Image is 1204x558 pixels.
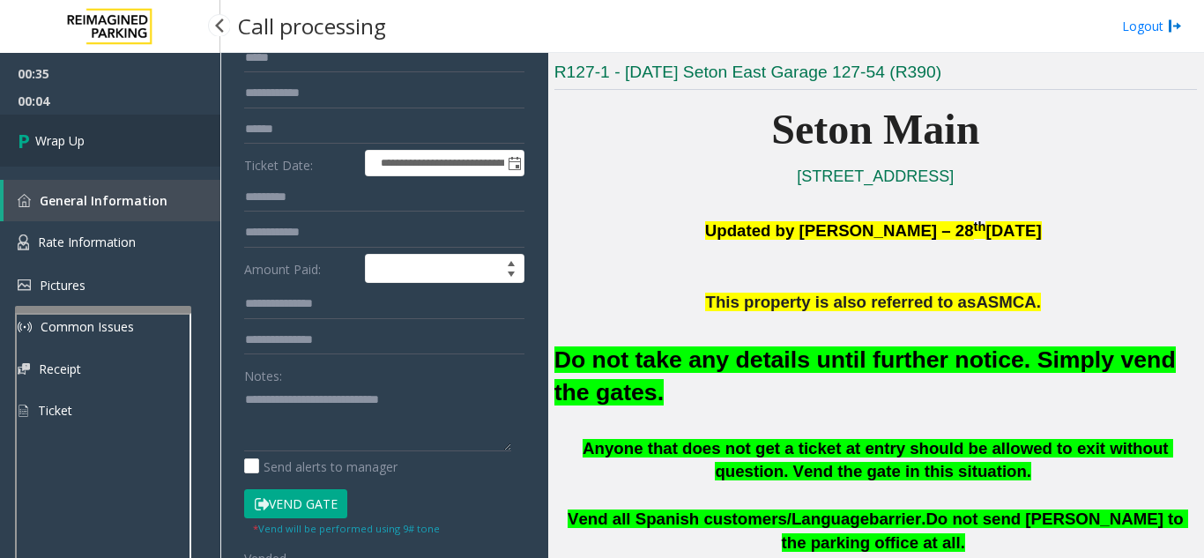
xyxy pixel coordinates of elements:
[583,439,1173,481] span: Anyone that does not get a ticket at entry should be allowed to exit without question. Vend the g...
[554,61,1197,90] h3: R127-1 - [DATE] Seton East Garage 127-54 (R390)
[229,4,395,48] h3: Call processing
[499,255,524,269] span: Increase value
[240,254,360,284] label: Amount Paid:
[568,510,869,528] span: Vend all Spanish customers/Language
[240,150,360,176] label: Ticket Date:
[705,221,974,240] span: Updated by [PERSON_NAME] – 28
[35,131,85,150] span: Wrap Up
[504,151,524,175] span: Toggle popup
[869,510,925,528] span: barrier.
[4,180,220,221] a: General Information
[705,293,976,311] span: This property is also referred to as
[499,269,524,283] span: Decrease value
[985,221,1041,240] span: [DATE]
[40,277,85,294] span: Pictures
[244,489,347,519] button: Vend Gate
[40,192,167,209] span: General Information
[1122,17,1182,35] a: Logout
[38,234,136,250] span: Rate Information
[782,510,1188,552] span: Do not send [PERSON_NAME] to the parking office at all.
[18,234,29,250] img: 'icon'
[974,219,986,234] span: th
[253,522,440,535] small: Vend will be performed using 9# tone
[976,293,1041,311] span: ASMCA.
[1168,17,1182,35] img: logout
[18,194,31,207] img: 'icon'
[554,346,1176,405] font: Do not take any details until further notice. Simply vend the gates.
[797,167,954,185] a: [STREET_ADDRESS]
[18,279,31,291] img: 'icon'
[244,458,398,476] label: Send alerts to manager
[771,106,979,153] span: Seton Main
[244,361,282,385] label: Notes:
